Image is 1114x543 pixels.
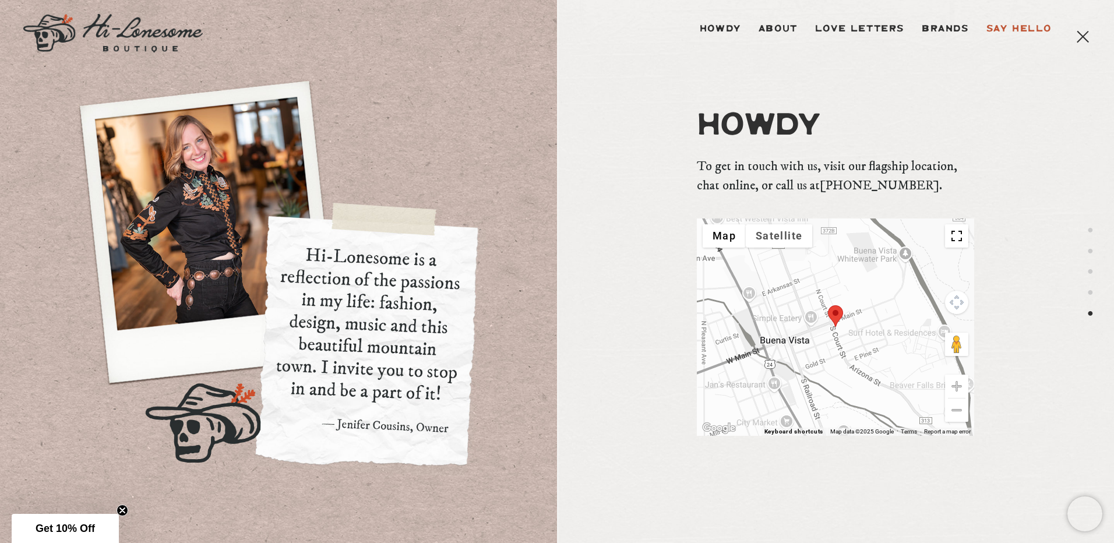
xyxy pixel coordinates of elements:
button: Keyboard shortcuts [764,428,824,436]
a: Open this area in Google Maps (opens a new window) [700,421,738,436]
button: Map camera controls [945,291,968,314]
button: 5 [1087,306,1094,321]
a: Report a map error [924,428,971,435]
span: To get in touch with us, visit our flagship location, chat online, or call us at [697,157,974,195]
img: logo [23,14,203,52]
img: Google [700,421,738,436]
a: [PHONE_NUMBER]. [820,178,942,193]
span: Get 10% Off [36,523,95,534]
button: 3 [1087,265,1094,279]
a: Terms [901,428,917,435]
span: Howdy [697,107,974,145]
button: Close teaser [117,505,128,516]
button: Zoom out [945,399,968,422]
iframe: Chatra live chat [1067,496,1102,531]
button: Toggle fullscreen view [945,224,968,248]
button: Show satellite imagery [746,224,812,248]
button: Zoom in [945,375,968,398]
button: Drag Pegman onto the map to open Street View [945,333,968,356]
button: 2 [1087,244,1094,258]
button: Show street map [703,224,746,248]
div: Get 10% OffClose teaser [12,514,119,543]
button: 1 [1087,223,1094,238]
button: 4 [1087,285,1094,300]
span: Map data ©2025 Google [830,428,894,435]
